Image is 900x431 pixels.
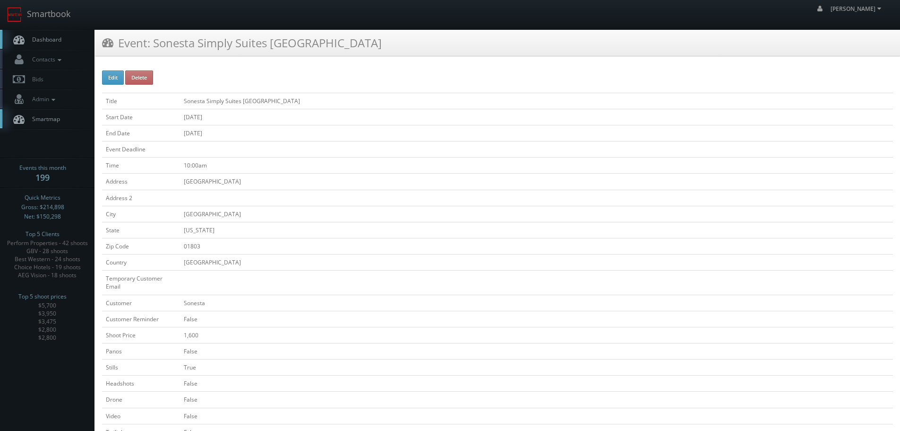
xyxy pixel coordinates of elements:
[35,172,50,183] strong: 199
[180,376,893,392] td: False
[102,141,180,158] td: Event Deadline
[19,163,66,173] span: Events this month
[180,327,893,343] td: 1,600
[831,5,884,13] span: [PERSON_NAME]
[27,35,61,44] span: Dashboard
[102,408,180,424] td: Video
[21,202,64,212] span: Gross: $214,898
[180,158,893,174] td: 10:00am
[102,109,180,125] td: Start Date
[102,222,180,238] td: State
[102,158,180,174] td: Time
[27,75,43,83] span: Bids
[102,376,180,392] td: Headshots
[180,222,893,238] td: [US_STATE]
[180,174,893,190] td: [GEOGRAPHIC_DATA]
[180,93,893,109] td: Sonesta Simply Suites [GEOGRAPHIC_DATA]
[180,343,893,359] td: False
[180,238,893,254] td: 01803
[180,125,893,141] td: [DATE]
[102,190,180,206] td: Address 2
[125,70,153,85] button: Delete
[180,408,893,424] td: False
[24,212,61,221] span: Net: $150,298
[102,238,180,254] td: Zip Code
[180,311,893,327] td: False
[180,206,893,222] td: [GEOGRAPHIC_DATA]
[180,109,893,125] td: [DATE]
[180,295,893,311] td: Sonesta
[25,193,60,202] span: Quick Metrics
[180,255,893,271] td: [GEOGRAPHIC_DATA]
[27,115,60,123] span: Smartmap
[102,35,382,51] h3: Event: Sonesta Simply Suites [GEOGRAPHIC_DATA]
[102,255,180,271] td: Country
[102,343,180,359] td: Panos
[102,311,180,327] td: Customer Reminder
[180,392,893,408] td: False
[102,295,180,311] td: Customer
[7,7,22,22] img: smartbook-logo.png
[27,95,58,103] span: Admin
[102,174,180,190] td: Address
[102,327,180,343] td: Shoot Price
[102,125,180,141] td: End Date
[102,392,180,408] td: Drone
[180,360,893,376] td: True
[102,206,180,222] td: City
[18,292,67,301] span: Top 5 shoot prices
[102,93,180,109] td: Title
[102,360,180,376] td: Stills
[102,70,124,85] button: Edit
[27,55,64,63] span: Contacts
[102,271,180,295] td: Temporary Customer Email
[26,229,60,239] span: Top 5 Clients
